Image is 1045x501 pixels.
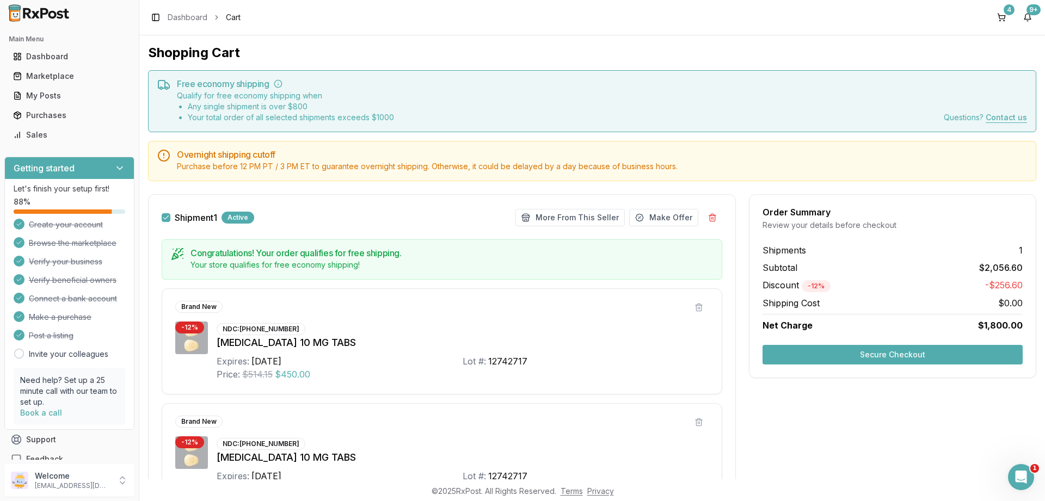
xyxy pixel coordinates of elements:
div: Questions? [944,112,1027,123]
div: Expires: [217,469,249,483]
img: Trintellix 10 MG TABS [175,436,208,469]
div: - 12 % [175,321,204,333]
span: 88 % [14,196,30,207]
span: Make a purchase [29,312,91,323]
div: Active [222,212,254,224]
div: - 12 % [175,436,204,448]
button: Purchases [4,107,134,124]
p: Need help? Set up a 25 minute call with our team to set up. [20,375,119,407]
a: Invite your colleagues [29,349,108,360]
h2: Main Menu [9,35,130,44]
span: 1 [1019,244,1023,257]
span: Connect a bank account [29,293,117,304]
span: 1 [1030,464,1039,473]
h5: Overnight shipping cutoff [177,150,1027,159]
span: Shipping Cost [763,296,820,310]
div: Review your details before checkout [763,220,1023,231]
button: My Posts [4,87,134,104]
span: Feedback [26,454,63,465]
span: Verify beneficial owners [29,275,116,286]
div: 12742717 [488,355,527,368]
button: 9+ [1019,9,1036,26]
div: Purchases [13,110,126,121]
div: Brand New [175,416,223,428]
a: My Posts [9,86,130,106]
div: [DATE] [251,355,281,368]
span: Subtotal [763,261,797,274]
button: More From This Seller [515,209,625,226]
a: Sales [9,125,130,145]
div: Purchase before 12 PM PT / 3 PM ET to guarantee overnight shipping. Otherwise, it could be delaye... [177,161,1027,172]
span: Discount [763,280,831,290]
button: Secure Checkout [763,345,1023,364]
a: Privacy [587,486,614,496]
div: Your store qualifies for free economy shipping! [190,259,713,270]
a: Book a call [20,408,62,417]
div: NDC: [PHONE_NUMBER] [217,323,305,335]
div: Dashboard [13,51,126,62]
div: 4 [1004,4,1015,15]
div: Marketplace [13,71,126,82]
div: Lot #: [463,469,486,483]
div: [MEDICAL_DATA] 10 MG TABS [217,450,709,465]
span: $2,056.60 [979,261,1023,274]
span: Net Charge [763,320,813,331]
div: [DATE] [251,469,281,483]
span: $0.00 [998,296,1023,310]
div: - 12 % [802,280,831,292]
img: RxPost Logo [4,4,74,22]
button: Feedback [4,449,134,469]
div: Brand New [175,301,223,313]
h5: Free economy shipping [177,79,1027,88]
li: Your total order of all selected shipments exceeds $ 1000 [188,112,394,123]
span: -$256.60 [985,279,1023,292]
div: Lot #: [463,355,486,368]
button: 4 [993,9,1010,26]
img: Trintellix 10 MG TABS [175,321,208,354]
div: Price: [217,368,240,381]
button: Support [4,430,134,449]
span: Verify your business [29,256,102,267]
span: Create your account [29,219,103,230]
span: $450.00 [275,368,310,381]
h5: Congratulations! Your order qualifies for free shipping. [190,249,713,257]
span: Shipments [763,244,806,257]
button: Marketplace [4,67,134,85]
iframe: Intercom live chat [1008,464,1034,490]
a: Purchases [9,106,130,125]
a: Dashboard [168,12,207,23]
a: Terms [561,486,583,496]
button: Sales [4,126,134,144]
h3: Getting started [14,162,75,175]
div: Expires: [217,355,249,368]
span: Post a listing [29,330,73,341]
a: Dashboard [9,47,130,66]
div: Sales [13,129,126,140]
p: Welcome [35,471,110,481]
div: Order Summary [763,208,1023,217]
img: User avatar [11,472,28,489]
p: Let's finish your setup first! [14,183,125,194]
div: 9+ [1026,4,1041,15]
button: Dashboard [4,48,134,65]
div: NDC: [PHONE_NUMBER] [217,438,305,450]
p: [EMAIL_ADDRESS][DOMAIN_NAME] [35,481,110,490]
div: Qualify for free economy shipping when [177,90,394,123]
nav: breadcrumb [168,12,241,23]
button: Make Offer [629,209,698,226]
span: $1,800.00 [978,319,1023,332]
div: My Posts [13,90,126,101]
h1: Shopping Cart [148,44,1036,61]
a: Marketplace [9,66,130,86]
div: 12742717 [488,469,527,483]
span: Shipment 1 [175,213,217,222]
div: [MEDICAL_DATA] 10 MG TABS [217,335,709,350]
span: Browse the marketplace [29,238,116,249]
span: $514.15 [242,368,273,381]
span: Cart [226,12,241,23]
li: Any single shipment is over $ 800 [188,101,394,112]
